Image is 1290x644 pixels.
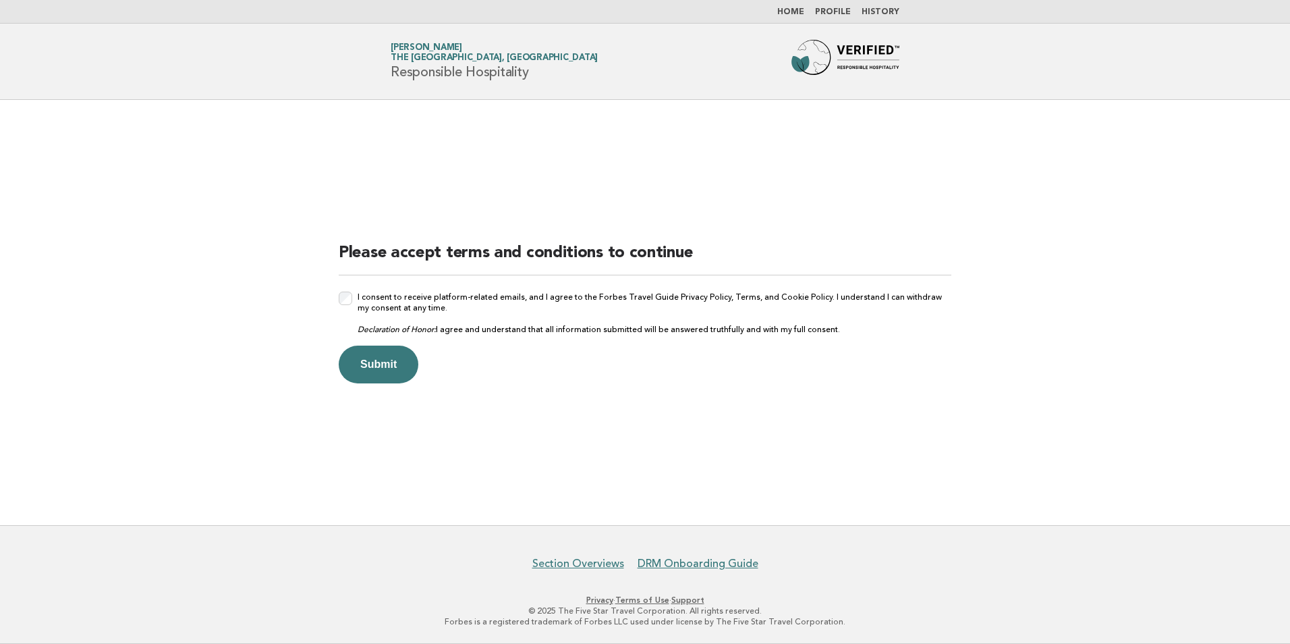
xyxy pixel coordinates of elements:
[586,595,613,605] a: Privacy
[791,40,899,83] img: Forbes Travel Guide
[232,606,1058,616] p: © 2025 The Five Star Travel Corporation. All rights reserved.
[339,346,418,383] button: Submit
[815,8,851,16] a: Profile
[777,8,804,16] a: Home
[358,292,951,335] label: I consent to receive platform-related emails, and I agree to the Forbes Travel Guide Privacy Poli...
[638,557,758,570] a: DRM Onboarding Guide
[232,595,1058,606] p: · ·
[339,242,951,275] h2: Please accept terms and conditions to continue
[615,595,669,605] a: Terms of Use
[391,43,598,62] a: [PERSON_NAME]The [GEOGRAPHIC_DATA], [GEOGRAPHIC_DATA]
[391,44,598,79] h1: Responsible Hospitality
[232,616,1058,627] p: Forbes is a registered trademark of Forbes LLC used under license by The Five Star Travel Corpora...
[862,8,899,16] a: History
[358,325,436,334] em: Declaration of Honor:
[391,54,598,63] span: The [GEOGRAPHIC_DATA], [GEOGRAPHIC_DATA]
[671,595,704,605] a: Support
[532,557,624,570] a: Section Overviews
